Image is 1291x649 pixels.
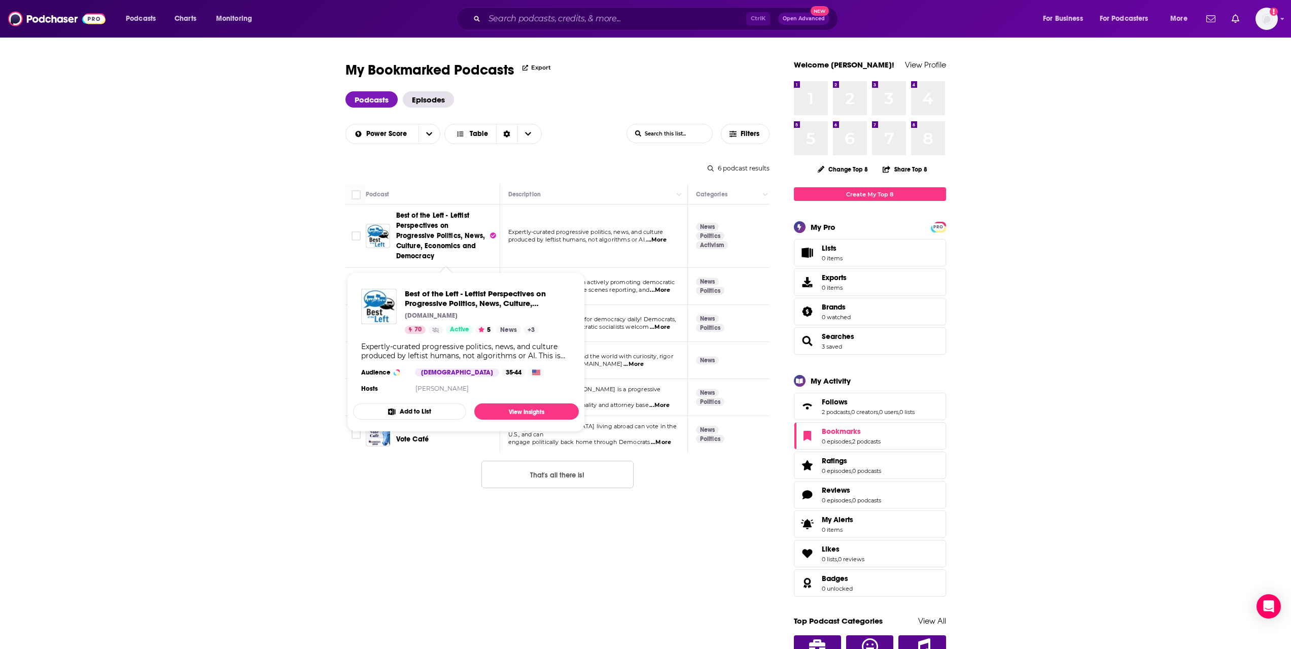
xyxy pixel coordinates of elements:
span: Best of the Left - Leftist Perspectives on Progressive Politics, News, Culture, Economics and Dem... [396,211,485,260]
span: My Alerts [822,515,853,524]
a: 0 creators [851,408,878,416]
a: 0 watched [822,314,851,321]
a: Follows [797,399,818,414]
button: Nothing here. [481,461,634,488]
a: Badges [822,574,853,583]
span: ...More [650,286,670,294]
span: and a sense of humor. [DOMAIN_NAME] [508,360,623,367]
span: Power Score [366,130,410,138]
span: Ratings [794,452,946,479]
a: Badges [797,576,818,590]
a: Follows [822,397,915,406]
a: Searches [822,332,854,341]
span: Active [450,325,469,335]
span: engage politically back home through Democrats [508,438,650,446]
button: Change Top 8 [812,163,875,176]
a: 0 reviews [838,556,864,563]
span: Lists [797,246,818,260]
span: Reviews [822,486,850,495]
a: Welcome [PERSON_NAME]! [794,60,894,70]
span: Charts [175,12,196,26]
span: Follows [822,397,848,406]
a: Best of the Left - Leftist Perspectives on Progressive Politics, News, Culture, Economics and Dem... [366,224,390,248]
a: Lists [794,239,946,266]
span: For Business [1043,12,1083,26]
a: News [696,223,719,231]
span: Likes [794,540,946,567]
a: Activism [696,241,728,249]
a: Likes [797,546,818,561]
span: Badges [822,574,848,583]
span: Making sense of politics and the world with curiosity, rigor [508,353,673,360]
div: Categories [696,188,727,200]
a: View Insights [474,403,579,420]
a: News [696,356,719,364]
a: My Alerts [794,510,946,538]
a: Active [446,326,473,334]
span: , [851,467,852,474]
a: Bookmarks [822,427,881,436]
input: Search podcasts, credits, & more... [484,11,746,27]
span: Filters [741,130,761,138]
h3: Audience [361,368,407,377]
span: , [837,556,838,563]
a: Podcasts [345,91,398,108]
span: Positive, progressive news for democracy daily! Democrats, [508,316,676,323]
a: [PERSON_NAME] [415,385,469,392]
span: My Alerts [797,517,818,531]
div: 6 podcast results [345,164,770,172]
span: Brands [822,302,846,312]
a: 70 [405,326,426,334]
button: Column Actions [673,189,685,201]
span: Ratings [822,456,847,465]
div: [DEMOGRAPHIC_DATA] [415,368,499,377]
button: 5 [475,326,494,334]
button: open menu [346,130,419,138]
button: Column Actions [759,189,772,201]
div: Podcast [366,188,390,200]
a: Brands [797,304,818,319]
span: , [851,497,852,504]
a: Show notifications dropdown [1228,10,1243,27]
span: Searches [794,327,946,355]
a: Best of the Left - Leftist Perspectives on Progressive Politics, News, Culture, Economics and Dem... [405,289,571,308]
a: Ratings [797,458,818,472]
img: Best of the Left - Leftist Perspectives on Progressive Politics, News, Culture, Economics and Dem... [361,289,397,324]
a: News [696,426,719,434]
span: 0 items [822,526,853,533]
span: values with powerful on the scenes reporting, and [508,286,649,293]
span: ...More [623,360,644,368]
span: Open Advanced [783,16,825,21]
h4: Hosts [361,385,378,393]
a: News [696,315,719,323]
span: produced by leftist humans, not algorithms or AI. [508,236,646,243]
span: Brands [794,298,946,325]
button: Filters [721,124,770,144]
button: open menu [119,11,169,27]
button: Choose View [444,124,542,144]
a: Politics [696,324,724,332]
button: open menu [1093,11,1163,27]
a: View All [918,616,946,626]
a: Podchaser - Follow, Share and Rate Podcasts [8,9,106,28]
a: Politics [696,435,724,443]
button: Show profile menu [1255,8,1278,30]
a: Politics [696,287,724,295]
button: Open AdvancedNew [778,13,829,25]
span: , [878,408,879,416]
h2: Choose List sort [345,124,441,144]
span: For Podcasters [1100,12,1148,26]
a: 0 users [879,408,898,416]
p: [DOMAIN_NAME] [405,312,458,320]
a: 2 podcasts [852,438,881,445]
div: Expertly-curated progressive politics, news, and culture produced by leftist humans, not algorith... [361,342,571,360]
span: ...More [651,438,671,447]
a: Best of the Left - Leftist Perspectives on Progressive Politics, News, Culture, Economics and Dem... [396,211,497,261]
a: Politics [696,232,724,240]
button: open menu [209,11,265,27]
div: Sort Direction [496,124,517,144]
a: +3 [524,326,539,334]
